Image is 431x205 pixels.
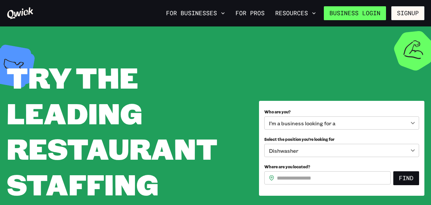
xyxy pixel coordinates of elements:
[163,8,228,19] button: For Businesses
[393,171,419,185] button: Find
[264,144,419,157] div: Dishwasher
[324,6,386,20] a: Business Login
[264,164,310,169] span: Where are you located?
[273,8,319,19] button: Resources
[264,109,291,114] span: Who are you?
[391,6,424,20] button: Signup
[233,8,267,19] a: For Pros
[264,116,419,130] div: I’m a business looking for a
[264,137,334,142] span: Select the position you’re looking for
